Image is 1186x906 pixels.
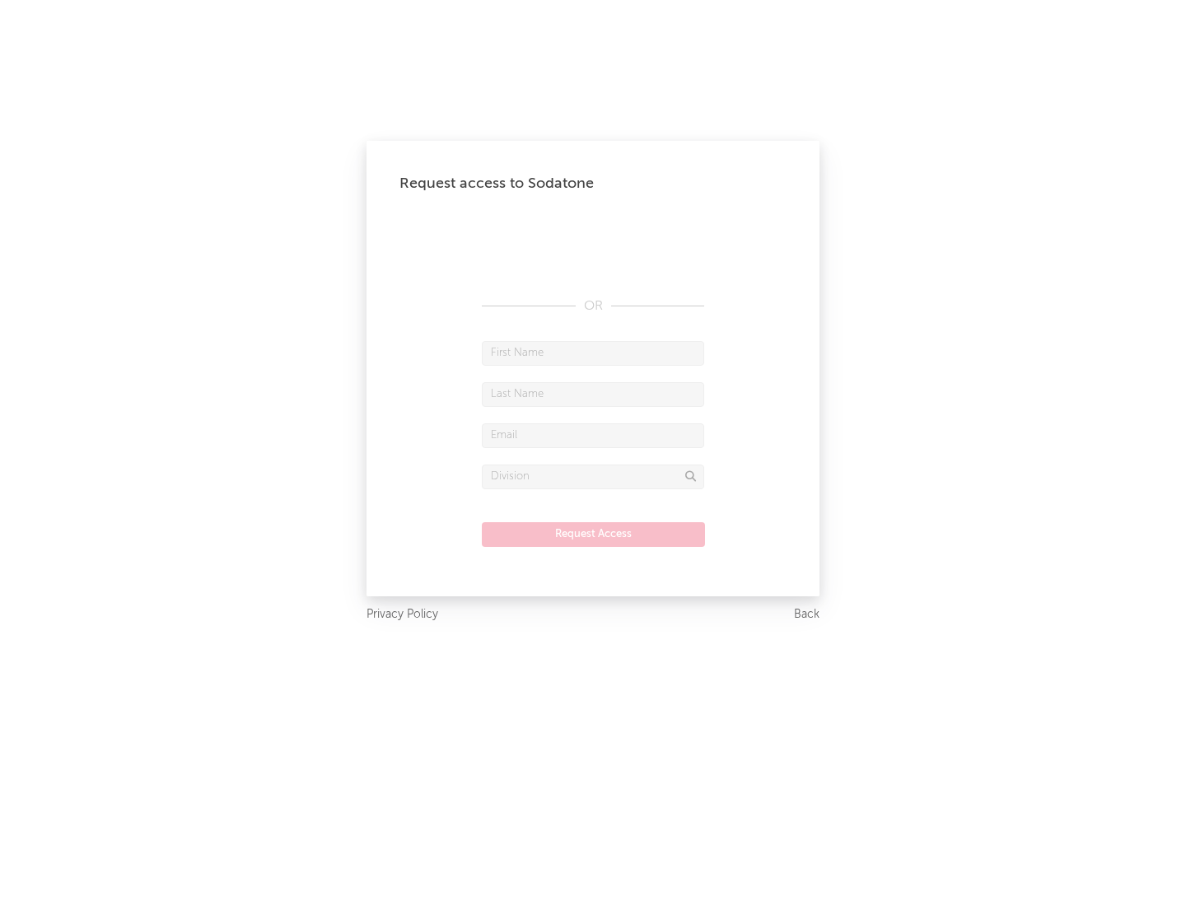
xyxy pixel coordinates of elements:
a: Privacy Policy [367,605,438,625]
input: Email [482,423,704,448]
input: Last Name [482,382,704,407]
button: Request Access [482,522,705,547]
input: First Name [482,341,704,366]
input: Division [482,465,704,489]
a: Back [794,605,819,625]
div: Request access to Sodatone [399,174,787,194]
div: OR [482,297,704,316]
